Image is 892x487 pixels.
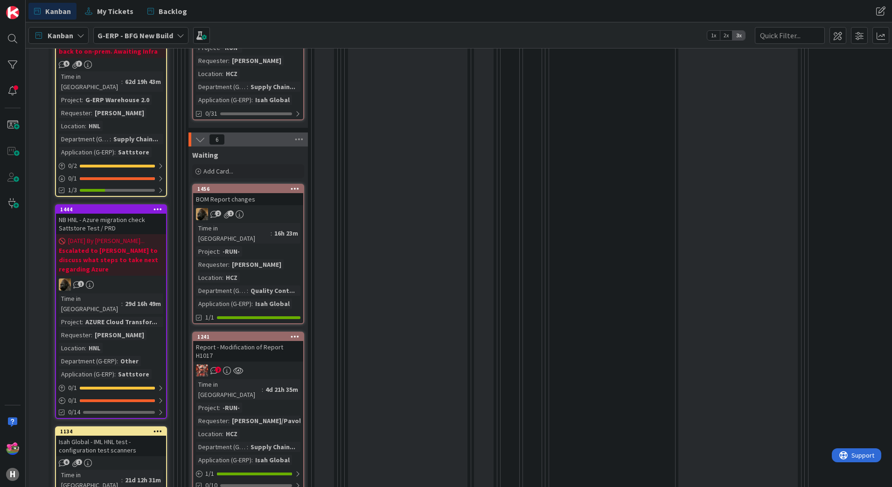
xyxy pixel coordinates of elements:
div: Report - Modification of Report H1017 [193,341,303,362]
div: [PERSON_NAME] [230,259,284,270]
a: My Tickets [79,3,139,20]
span: : [222,69,223,79]
div: NB HNL - Azure migration check Sattstore Test / PRD [56,214,166,234]
span: 1 [228,210,234,216]
div: [PERSON_NAME] [230,56,284,66]
div: Other [118,356,141,366]
div: Isah Global [253,299,292,309]
span: : [251,95,253,105]
span: : [91,108,92,118]
div: Requester [59,108,91,118]
a: Kanban [28,3,77,20]
span: 0/31 [205,109,217,118]
div: -RUN- [220,246,242,257]
span: : [114,147,116,157]
span: Kanban [48,30,73,41]
div: 0/2 [56,160,166,172]
span: Support [20,1,42,13]
div: Time in [GEOGRAPHIC_DATA] [59,71,121,92]
span: [DATE] By [PERSON_NAME]... [68,236,145,246]
div: 4d 21h 35m [263,384,300,395]
div: G-ERP Warehouse 2.0 [83,95,152,105]
span: : [121,77,123,87]
span: Add Card... [203,167,233,175]
span: : [121,475,123,485]
div: Application (G-ERP) [59,369,114,379]
span: : [110,134,111,144]
img: JK [196,364,208,376]
div: [PERSON_NAME] [92,108,146,118]
span: 2x [720,31,732,40]
span: 0 / 2 [68,161,77,171]
div: Location [59,121,85,131]
span: : [251,299,253,309]
div: HCZ [223,69,240,79]
span: 1/3 [68,185,77,195]
div: Quality Cont... [248,285,297,296]
span: 0 / 1 [68,174,77,183]
span: My Tickets [97,6,133,17]
div: 0/1 [56,395,166,406]
img: Visit kanbanzone.com [6,6,19,19]
div: Department (G-ERP) [59,356,117,366]
span: 1 / 1 [205,469,214,479]
div: Time in [GEOGRAPHIC_DATA] [59,293,121,314]
div: Project [196,403,219,413]
span: : [222,272,223,283]
div: Isah Global [253,95,292,105]
div: 1134 [60,428,166,435]
span: : [222,429,223,439]
div: 1444 [60,206,166,213]
div: 1444NB HNL - Azure migration check Sattstore Test / PRD [56,205,166,234]
div: 1456BOM Report changes [193,185,303,205]
div: [PERSON_NAME] [92,330,146,340]
span: 0 / 1 [68,396,77,405]
div: Sattstore [116,369,152,379]
img: JK [6,442,19,455]
div: Project [59,95,82,105]
span: : [228,259,230,270]
div: Requester [196,56,228,66]
div: Department (G-ERP) [196,82,247,92]
div: 0/1 [56,382,166,394]
div: BOM Report changes [193,193,303,205]
div: Time in [GEOGRAPHIC_DATA] [196,223,271,243]
img: ND [59,278,71,291]
span: 6 [209,134,225,145]
span: : [219,403,220,413]
span: 1x [707,31,720,40]
div: Supply Chain... [248,442,298,452]
div: 1134Isah Global - IML HNL test - configuration test scanners [56,427,166,456]
div: Application (G-ERP) [196,455,251,465]
div: JK [193,364,303,376]
div: H [6,468,19,481]
div: Requester [196,416,228,426]
span: 0 / 1 [68,383,77,393]
a: Backlog [142,3,193,20]
div: 1444 [56,205,166,214]
a: 1444NB HNL - Azure migration check Sattstore Test / PRD[DATE] By [PERSON_NAME]...Escalated to [PE... [55,204,167,419]
div: 16h 23m [272,228,300,238]
span: : [82,317,83,327]
input: Quick Filter... [755,27,825,44]
div: Location [59,343,85,353]
div: 1134 [56,427,166,436]
a: 1456BOM Report changesNDTime in [GEOGRAPHIC_DATA]:16h 23mProject:-RUN-Requester:[PERSON_NAME]Loca... [192,184,304,324]
span: : [262,384,263,395]
div: 1/1 [193,468,303,480]
div: Location [196,429,222,439]
div: HNL [86,343,103,353]
span: Kanban [45,6,71,17]
div: 0/1 [56,173,166,184]
div: Project [196,246,219,257]
span: : [117,356,118,366]
div: Application (G-ERP) [196,95,251,105]
span: : [228,416,230,426]
span: Backlog [159,6,187,17]
span: : [219,246,220,257]
div: Requester [59,330,91,340]
div: AZURE Cloud Transfor... [83,317,160,327]
div: 1241 [197,334,303,340]
b: G-ERP - BFG New Build [98,31,173,40]
div: Department (G-ERP) [196,285,247,296]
